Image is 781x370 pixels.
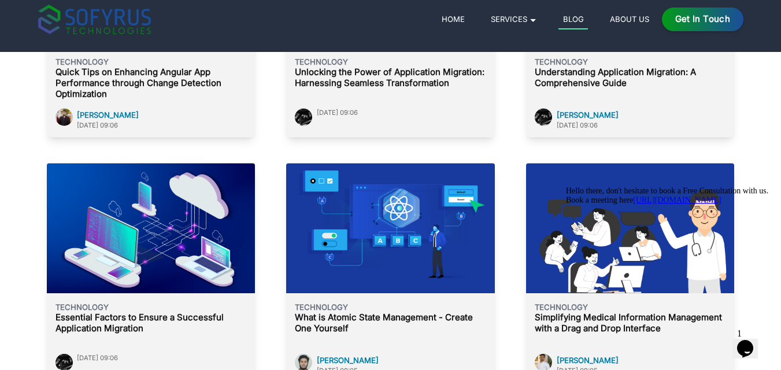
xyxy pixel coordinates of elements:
[47,163,255,354] a: Software development CompanyTechnologyEssential Factors to Ensure a Successful Application Migrat...
[55,302,246,313] p: Technology
[437,12,469,26] a: Home
[295,312,486,334] p: What is Atomic State Management - Create One Yourself
[535,109,552,126] img: Software development Company
[535,57,726,68] p: Technology
[38,5,151,34] img: sofyrus
[47,163,255,293] img: Software development Company
[77,121,118,129] time: [DATE] 09:06
[295,109,312,126] img: Software development Company
[561,182,769,318] iframe: chat widget
[77,110,139,119] a: [PERSON_NAME]
[558,12,588,29] a: Blog
[295,302,486,313] p: Technology
[535,302,726,313] p: Technology
[526,163,734,293] img: Software development Company
[732,324,769,358] iframe: chat widget
[317,109,358,117] time: [DATE] 09:06
[55,57,246,68] p: Technology
[538,51,708,63] a: Low Code No Code Development
[77,354,118,362] time: [DATE] 09:06
[55,312,246,334] p: Essential Factors to Ensure a Successful Application Migration
[55,67,246,99] p: Quick Tips on Enhancing Angular App Performance through Change Detection Optimization
[535,67,726,89] p: Understanding Application Migration: A Comprehensive Guide
[295,57,486,68] p: Technology
[55,109,73,126] img: Software development Company
[317,356,379,365] a: [PERSON_NAME]
[535,312,726,334] p: Simplifying Medical Information Management with a Drag and Drop Interface
[557,110,619,119] a: [PERSON_NAME]
[286,163,494,293] img: Software development Company
[557,121,598,129] time: [DATE] 09:06
[662,8,743,31] a: Get in Touch
[526,163,734,354] a: Software development CompanyTechnologySimplifying Medical Information Management with a Drag and ...
[286,163,494,354] a: Software development CompanyTechnologyWhat is Atomic State Management - Create One YourselfSoftwa...
[486,12,541,26] a: Services 🞃
[5,5,213,23] div: Hello there, don't hesitate to book a Free Consultation with us.Book a meeting here[URL][DOMAIN_N...
[72,14,160,23] a: [URL][DOMAIN_NAME]
[605,12,653,26] a: About Us
[557,356,619,365] a: [PERSON_NAME]
[295,67,486,89] p: Unlocking the Power of Application Migration: Harnessing Seamless Transformation
[5,5,207,23] span: Hello there, don't hesitate to book a Free Consultation with us. Book a meeting here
